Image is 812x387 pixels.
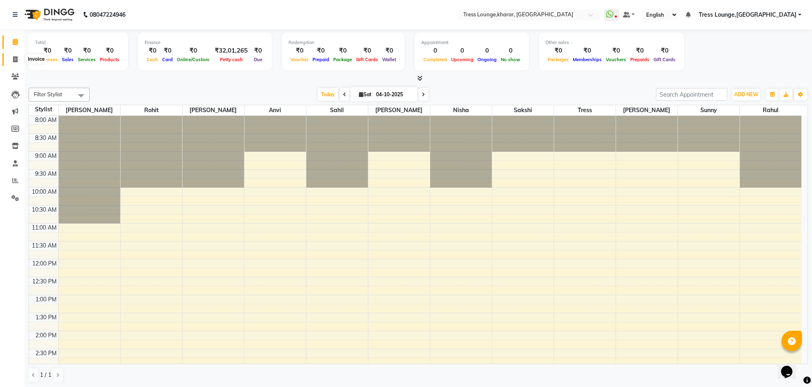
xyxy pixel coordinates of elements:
[244,105,306,115] span: Anvi
[651,57,678,62] span: Gift Cards
[145,57,160,62] span: Cash
[98,46,121,55] div: ₹0
[354,57,380,62] span: Gift Cards
[656,88,727,101] input: Search Appointment
[546,39,678,46] div: Other sales
[310,57,331,62] span: Prepaid
[252,57,264,62] span: Due
[421,39,522,46] div: Appointment
[604,57,628,62] span: Vouchers
[59,105,120,115] span: [PERSON_NAME]
[651,46,678,55] div: ₹0
[175,46,211,55] div: ₹0
[571,57,604,62] span: Memberships
[734,91,758,97] span: ADD NEW
[331,46,354,55] div: ₹0
[76,57,98,62] span: Services
[29,105,58,114] div: Stylist
[546,57,571,62] span: Packages
[421,57,449,62] span: Completed
[368,105,430,115] span: [PERSON_NAME]
[318,88,338,101] span: Today
[732,89,760,100] button: ADD NEW
[475,57,499,62] span: Ongoing
[33,116,58,124] div: 8:00 AM
[740,105,802,115] span: Rahul
[288,39,398,46] div: Redemption
[310,46,331,55] div: ₹0
[160,57,175,62] span: Card
[604,46,628,55] div: ₹0
[778,354,804,379] iframe: chat widget
[288,46,310,55] div: ₹0
[374,88,414,101] input: 2025-10-04
[34,295,58,304] div: 1:00 PM
[306,105,368,115] span: Sahil
[160,46,175,55] div: ₹0
[60,57,76,62] span: Sales
[175,57,211,62] span: Online/Custom
[211,46,251,55] div: ₹32,01,265
[26,54,46,64] div: Invoice
[288,57,310,62] span: Voucher
[499,46,522,55] div: 0
[354,46,380,55] div: ₹0
[40,371,51,379] span: 1 / 1
[331,57,354,62] span: Package
[449,46,475,55] div: 0
[21,3,77,26] img: logo
[30,241,58,250] div: 11:30 AM
[421,46,449,55] div: 0
[628,46,651,55] div: ₹0
[546,46,571,55] div: ₹0
[31,259,58,268] div: 12:00 PM
[183,105,244,115] span: [PERSON_NAME]
[34,331,58,340] div: 2:00 PM
[33,134,58,142] div: 8:30 AM
[499,57,522,62] span: No show
[30,206,58,214] div: 10:30 AM
[60,46,76,55] div: ₹0
[98,57,121,62] span: Products
[121,105,182,115] span: Rohit
[35,39,121,46] div: Total
[251,46,265,55] div: ₹0
[678,105,739,115] span: Sunny
[616,105,678,115] span: [PERSON_NAME]
[90,3,125,26] b: 08047224946
[449,57,475,62] span: Upcoming
[357,91,374,97] span: Sat
[380,46,398,55] div: ₹0
[34,349,58,358] div: 2:30 PM
[145,39,265,46] div: Finance
[475,46,499,55] div: 0
[30,188,58,196] div: 10:00 AM
[628,57,651,62] span: Prepaids
[571,46,604,55] div: ₹0
[145,46,160,55] div: ₹0
[699,11,797,19] span: Tress Lounge,[GEOGRAPHIC_DATA]
[33,152,58,160] div: 9:00 AM
[554,105,616,115] span: Tress
[31,277,58,286] div: 12:30 PM
[30,223,58,232] div: 11:00 AM
[430,105,492,115] span: Nisha
[76,46,98,55] div: ₹0
[35,46,60,55] div: ₹0
[380,57,398,62] span: Wallet
[492,105,554,115] span: Sakshi
[34,91,62,97] span: Filter Stylist
[34,313,58,322] div: 1:30 PM
[218,57,245,62] span: Petty cash
[33,170,58,178] div: 9:30 AM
